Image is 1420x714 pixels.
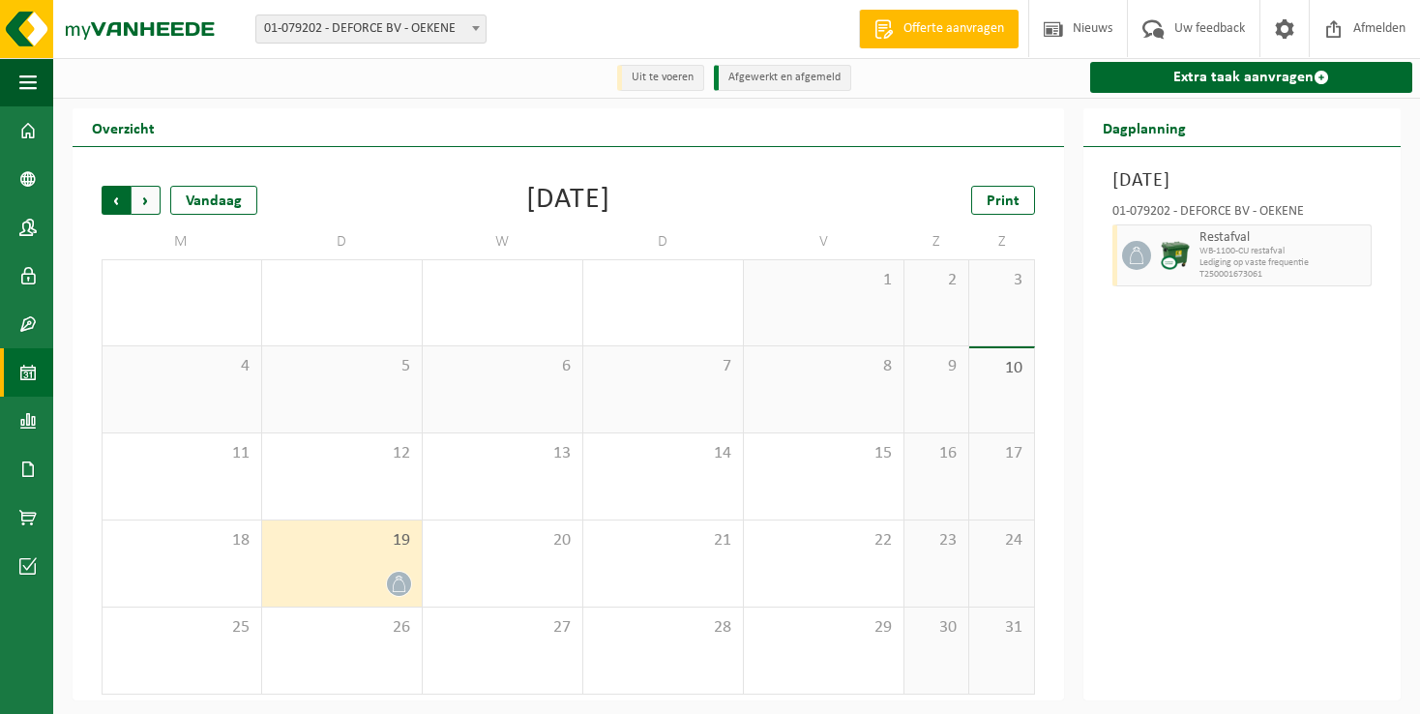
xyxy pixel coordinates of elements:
span: 9 [914,356,960,377]
span: 8 [754,356,894,377]
span: 13 [432,443,573,464]
td: M [102,224,262,259]
span: 26 [272,617,412,639]
span: 10 [979,358,1024,379]
td: Z [904,224,970,259]
span: 6 [432,356,573,377]
span: Restafval [1199,230,1366,246]
span: 16 [914,443,960,464]
span: 29 [754,617,894,639]
span: Offerte aanvragen [899,19,1009,39]
span: 4 [112,356,251,377]
span: 1 [754,270,894,291]
span: 31 [979,617,1024,639]
span: 14 [593,443,733,464]
a: Offerte aanvragen [859,10,1019,48]
span: Lediging op vaste frequentie [1199,257,1366,269]
span: 01-079202 - DEFORCE BV - OEKENE [256,15,486,43]
div: [DATE] [526,186,610,215]
li: Afgewerkt en afgemeld [714,65,851,91]
span: 30 [914,617,960,639]
span: 12 [272,443,412,464]
span: 11 [112,443,251,464]
span: 31 [593,270,733,291]
h2: Overzicht [73,108,174,146]
span: 22 [754,530,894,551]
span: WB-1100-CU restafval [1199,246,1366,257]
li: Uit te voeren [617,65,704,91]
span: 7 [593,356,733,377]
td: W [423,224,583,259]
span: 27 [432,617,573,639]
span: 25 [112,617,251,639]
span: 17 [979,443,1024,464]
span: 18 [112,530,251,551]
img: WB-1100-CU [1161,241,1190,270]
a: Extra taak aanvragen [1090,62,1412,93]
span: 19 [272,530,412,551]
span: 29 [272,270,412,291]
span: 28 [593,617,733,639]
span: 24 [979,530,1024,551]
h3: [DATE] [1112,166,1372,195]
span: 21 [593,530,733,551]
span: 01-079202 - DEFORCE BV - OEKENE [255,15,487,44]
td: D [583,224,744,259]
div: Vandaag [170,186,257,215]
span: 5 [272,356,412,377]
span: 20 [432,530,573,551]
span: 2 [914,270,960,291]
span: 15 [754,443,894,464]
div: 01-079202 - DEFORCE BV - OEKENE [1112,205,1372,224]
span: 23 [914,530,960,551]
td: V [744,224,904,259]
span: 3 [979,270,1024,291]
span: 28 [112,270,251,291]
span: Vorige [102,186,131,215]
td: Z [969,224,1035,259]
td: D [262,224,423,259]
span: Print [987,193,1020,209]
a: Print [971,186,1035,215]
h2: Dagplanning [1083,108,1205,146]
span: 30 [432,270,573,291]
span: Volgende [132,186,161,215]
span: T250001673061 [1199,269,1366,281]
